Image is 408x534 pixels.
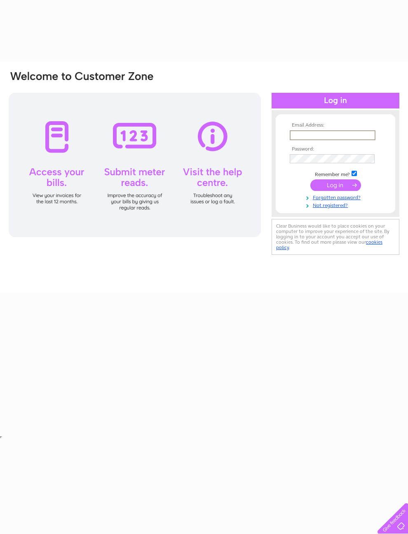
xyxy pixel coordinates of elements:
input: Submit [310,179,361,191]
th: Email Address: [288,122,383,128]
a: Not registered? [290,201,383,209]
a: cookies policy [276,239,382,250]
th: Password: [288,146,383,152]
td: Remember me? [288,169,383,178]
div: Clear Business would like to place cookies on your computer to improve your experience of the sit... [272,219,399,255]
a: Forgotten password? [290,193,383,201]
